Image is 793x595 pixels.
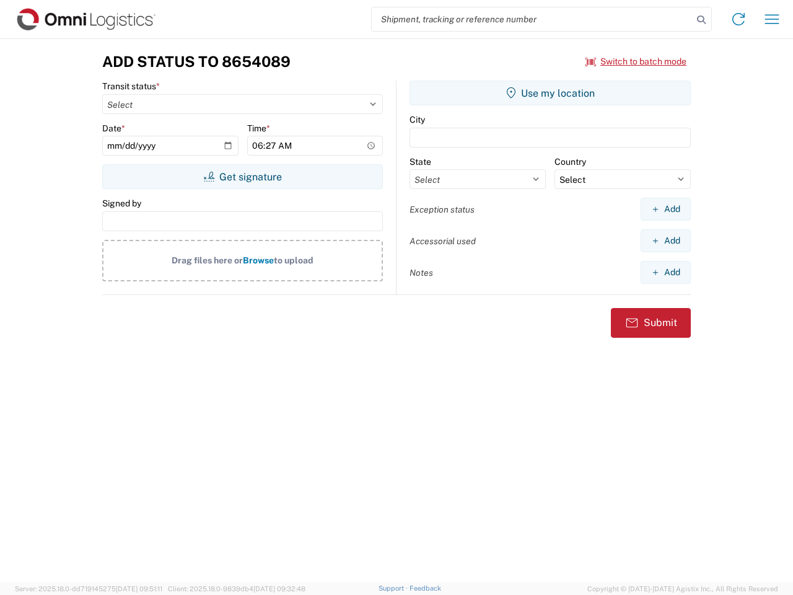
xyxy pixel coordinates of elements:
[172,255,243,265] span: Drag files here or
[554,156,586,167] label: Country
[641,198,691,221] button: Add
[410,204,475,215] label: Exception status
[410,236,476,247] label: Accessorial used
[410,81,691,105] button: Use my location
[372,7,693,31] input: Shipment, tracking or reference number
[410,156,431,167] label: State
[410,114,425,125] label: City
[102,53,291,71] h3: Add Status to 8654089
[410,584,441,592] a: Feedback
[247,123,270,134] label: Time
[116,585,162,593] span: [DATE] 09:51:11
[15,585,162,593] span: Server: 2025.18.0-dd719145275
[102,123,125,134] label: Date
[102,81,160,92] label: Transit status
[102,198,141,209] label: Signed by
[243,255,274,265] span: Browse
[379,584,410,592] a: Support
[587,583,778,594] span: Copyright © [DATE]-[DATE] Agistix Inc., All Rights Reserved
[641,229,691,252] button: Add
[611,308,691,338] button: Submit
[585,51,686,72] button: Switch to batch mode
[102,164,383,189] button: Get signature
[253,585,305,593] span: [DATE] 09:32:48
[168,585,305,593] span: Client: 2025.18.0-9839db4
[641,261,691,284] button: Add
[274,255,313,265] span: to upload
[410,267,433,278] label: Notes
